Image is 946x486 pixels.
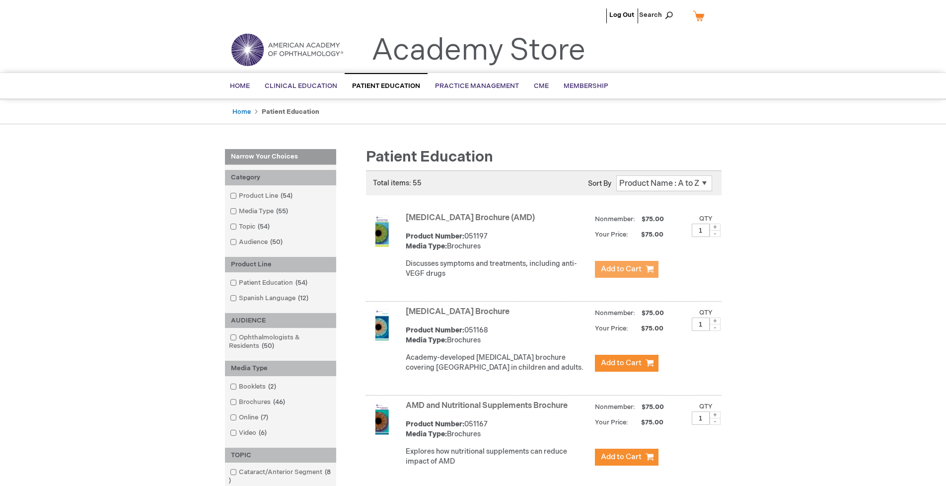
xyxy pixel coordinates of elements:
[225,257,336,272] div: Product Line
[406,325,590,345] div: 051168 Brochures
[699,215,713,223] label: Qty
[229,468,331,485] span: 8
[692,318,710,331] input: Qty
[255,223,272,231] span: 54
[266,383,279,391] span: 2
[227,207,292,216] a: Media Type55
[271,398,288,406] span: 46
[262,108,319,116] strong: Patient Education
[692,224,710,237] input: Qty
[366,403,398,435] img: AMD and Nutritional Supplements Brochure
[227,238,287,247] a: Audience50
[588,179,611,188] label: Sort By
[352,82,420,90] span: Patient Education
[227,191,296,201] a: Product Line54
[406,259,590,279] p: Discusses symptoms and treatments, including anti-VEGF drugs
[268,238,285,246] span: 50
[225,170,336,185] div: Category
[435,82,519,90] span: Practice Management
[258,413,271,421] span: 7
[640,215,665,223] span: $75.00
[595,307,635,320] strong: Nonmember:
[601,452,642,462] span: Add to Cart
[630,231,665,239] span: $75.00
[406,232,590,251] div: 051197 Brochures
[526,74,556,98] a: CME
[699,309,713,317] label: Qty
[692,411,710,425] input: Qty
[640,403,665,411] span: $75.00
[227,222,274,232] a: Topic54
[345,73,428,98] a: Patient Education
[373,179,422,187] span: Total items: 55
[225,448,336,463] div: TOPIC
[256,429,269,437] span: 6
[406,401,568,410] a: AMD and Nutritional Supplements Brochure
[640,309,665,317] span: $75.00
[406,232,464,241] strong: Product Number:
[595,355,658,372] button: Add to Cart
[227,428,271,438] a: Video6
[595,213,635,226] strong: Nonmember:
[406,419,590,439] div: 051167 Brochures
[595,418,628,426] strong: Your Price:
[227,413,272,422] a: Online7
[406,307,509,317] a: [MEDICAL_DATA] Brochure
[630,418,665,426] span: $75.00
[259,342,277,350] span: 50
[227,278,311,288] a: Patient Education54
[595,231,628,239] strong: Your Price:
[556,74,616,98] a: Membership
[601,264,642,274] span: Add to Cart
[601,358,642,368] span: Add to Cart
[366,148,493,166] span: Patient Education
[406,336,447,344] strong: Media Type:
[371,33,585,69] a: Academy Store
[295,294,311,302] span: 12
[274,207,291,215] span: 55
[630,324,665,332] span: $75.00
[225,149,336,165] strong: Narrow Your Choices
[227,382,280,392] a: Booklets2
[406,326,464,334] strong: Product Number:
[406,447,590,467] p: Explores how nutritional supplements can reduce impact of AMD
[406,353,590,373] p: Academy-developed [MEDICAL_DATA] brochure covering [GEOGRAPHIC_DATA] in children and adults.
[534,82,549,90] span: CME
[406,420,464,428] strong: Product Number:
[232,108,251,116] a: Home
[406,213,535,223] a: [MEDICAL_DATA] Brochure (AMD)
[227,398,289,407] a: Brochures46
[564,82,608,90] span: Membership
[227,468,334,486] a: Cataract/Anterior Segment8
[639,5,677,25] span: Search
[230,82,250,90] span: Home
[406,242,447,250] strong: Media Type:
[406,430,447,438] strong: Media Type:
[227,294,312,303] a: Spanish Language12
[595,261,658,278] button: Add to Cart
[257,74,345,98] a: Clinical Education
[366,309,398,341] img: Amblyopia Brochure
[595,401,635,413] strong: Nonmember:
[595,324,628,332] strong: Your Price:
[265,82,337,90] span: Clinical Education
[227,333,334,351] a: Ophthalmologists & Residents50
[225,361,336,376] div: Media Type
[428,74,526,98] a: Practice Management
[293,279,310,287] span: 54
[699,403,713,410] label: Qty
[225,313,336,328] div: AUDIENCE
[595,449,658,466] button: Add to Cart
[366,215,398,247] img: Age-Related Macular Degeneration Brochure (AMD)
[609,11,634,19] a: Log Out
[278,192,295,200] span: 54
